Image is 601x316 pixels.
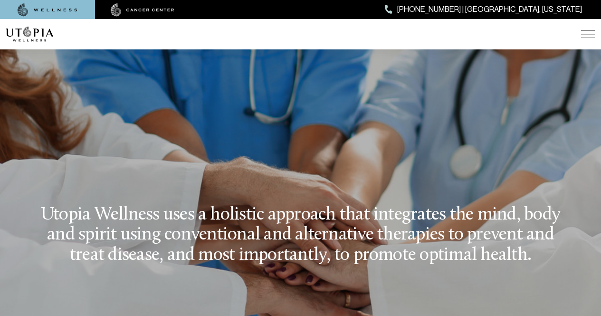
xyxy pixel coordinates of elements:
[385,3,582,16] a: [PHONE_NUMBER] | [GEOGRAPHIC_DATA], [US_STATE]
[397,3,582,16] span: [PHONE_NUMBER] | [GEOGRAPHIC_DATA], [US_STATE]
[111,3,174,17] img: cancer center
[18,3,77,17] img: wellness
[6,27,53,42] img: logo
[31,182,571,288] p: Utopia Wellness uses a holistic approach that integrates the mind, body and spirit using conventi...
[581,30,595,38] img: icon-hamburger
